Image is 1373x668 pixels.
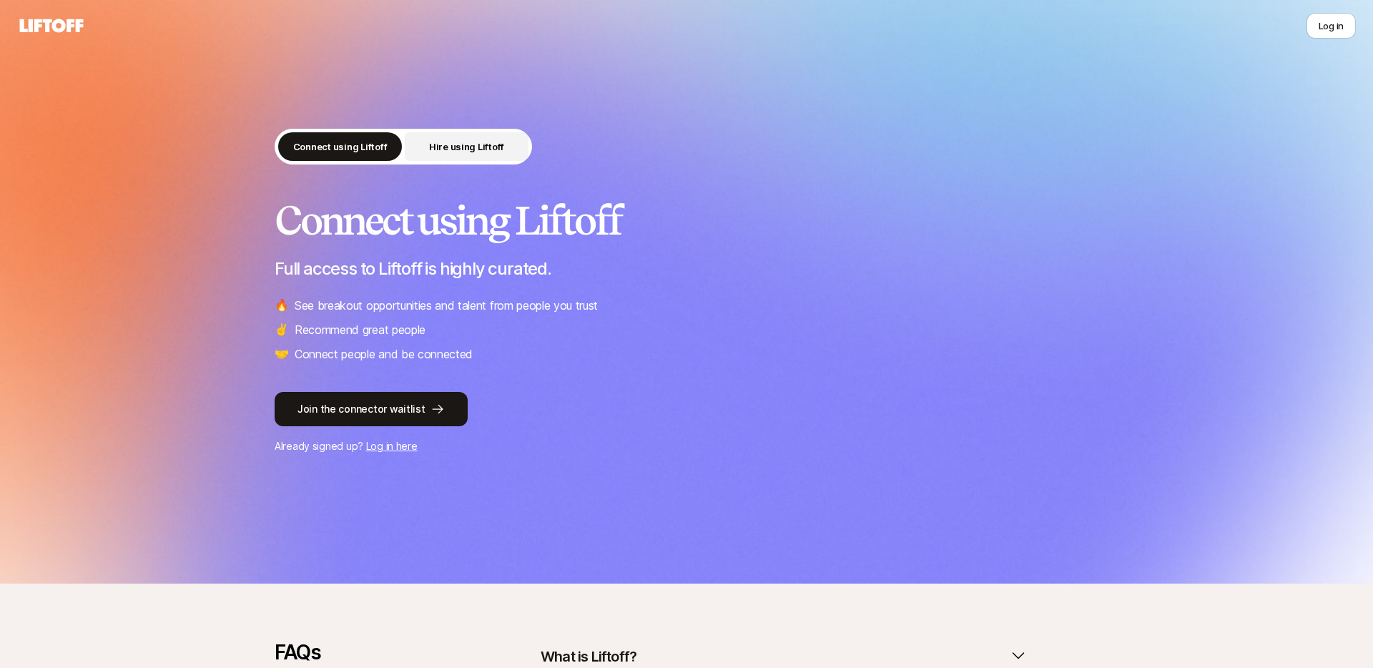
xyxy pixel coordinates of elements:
span: 🔥 [275,296,289,315]
button: Log in [1306,13,1356,39]
p: Connect using Liftoff [293,139,388,154]
a: Log in here [366,440,418,452]
button: Join the connector waitlist [275,392,468,426]
p: What is Liftoff? [541,647,636,667]
h2: Connect using Liftoff [275,199,1098,242]
p: Hire using Liftoff [429,139,504,154]
p: Connect people and be connected [295,345,473,363]
span: ✌️ [275,320,289,339]
p: Already signed up? [275,438,1098,455]
p: Full access to Liftoff is highly curated. [275,259,1098,279]
a: Join the connector waitlist [275,392,1098,426]
p: See breakout opportunities and talent from people you trust [295,296,598,315]
p: Recommend great people [295,320,425,339]
p: FAQs [275,641,475,664]
span: 🤝 [275,345,289,363]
